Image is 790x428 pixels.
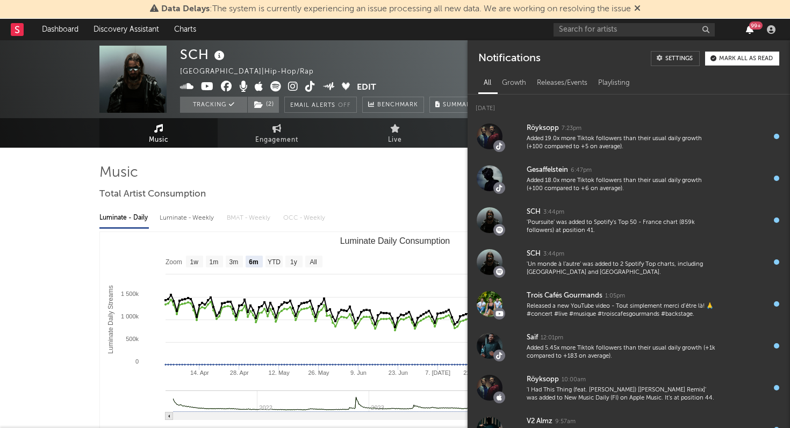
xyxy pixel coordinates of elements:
div: Röyksopp [527,373,559,386]
div: Röyksopp [527,122,559,135]
text: 28. Apr [230,369,249,376]
text: 12. May [269,369,290,376]
div: All [478,74,497,92]
text: YTD [268,258,281,266]
button: 99+ [746,25,753,34]
div: Releases/Events [532,74,593,92]
span: Benchmark [377,99,418,112]
div: Luminate - Weekly [160,209,216,227]
text: 500k [126,336,139,342]
div: 6:47pm [571,166,592,175]
div: 10:00am [562,376,586,384]
span: : The system is currently experiencing an issue processing all new data. We are working on resolv... [161,5,631,13]
div: Trois Cafés Gourmands [527,289,602,302]
button: Email AlertsOff [284,97,357,113]
a: Audience [454,118,572,148]
button: Edit [357,81,376,95]
text: 26. May [308,369,329,376]
span: Total Artist Consumption [99,188,206,201]
a: Live [336,118,454,148]
div: Added 18.0x more Tiktok followers than their usual daily growth (+100 compared to +6 on average). [527,177,716,193]
text: 6m [249,258,258,266]
a: Dashboard [34,19,86,40]
div: Gesaffelstein [527,164,568,177]
em: Off [338,103,351,108]
span: Engagement [255,134,298,147]
div: Saïf [527,331,538,344]
span: Music [149,134,169,147]
text: 21. [DATE] [463,369,492,376]
text: 1w [190,258,199,266]
div: Settings [665,56,693,62]
text: 9. Jun [350,369,367,376]
div: Added 19.0x more Tiktok followers than their usual daily growth (+100 compared to +5 on average). [527,135,716,151]
text: 14. Apr [190,369,209,376]
text: 1y [290,258,297,266]
text: Luminate Daily Consumption [340,236,450,245]
div: SCH [180,46,227,63]
a: SCH3:44pm'Poursuite' was added to Spotify's Top 50 - France chart (859k followers) at position 41. [468,199,790,241]
div: [DATE] [468,95,790,115]
a: Music [99,118,218,148]
text: 3m [229,258,239,266]
a: SCH3:44pm'Un monde à l'autre' was added to 2 Spotify Top charts, including [GEOGRAPHIC_DATA] and ... [468,241,790,283]
button: Summary [429,97,480,113]
a: Röyksopp7:23pmAdded 19.0x more Tiktok followers than their usual daily growth (+100 compared to +... [468,115,790,157]
span: Dismiss [634,5,641,13]
a: Trois Cafés Gourmands1:05pmReleased a new YouTube video - Tout simplement merci d’être là! 🙏 #con... [468,283,790,325]
text: 1 000k [121,313,139,320]
div: Playlisting [593,74,635,92]
div: 7:23pm [562,125,581,133]
div: Mark all as read [719,56,773,62]
a: Benchmark [362,97,424,113]
div: 1:05pm [605,292,625,300]
div: 99 + [749,21,763,30]
span: Summary [443,102,475,108]
text: 0 [135,358,139,365]
div: Growth [497,74,532,92]
a: Settings [651,51,700,66]
div: V2 Almz [527,415,552,428]
div: SCH [527,206,541,219]
a: Röyksopp10:00am'I Had This Thing (feat. [PERSON_NAME]) [[PERSON_NAME] Remix]' was added to New Mu... [468,367,790,409]
text: All [310,258,317,266]
span: ( 2 ) [247,97,279,113]
div: 9:57am [555,418,576,426]
div: 'I Had This Thing (feat. [PERSON_NAME]) [[PERSON_NAME] Remix]' was added to New Music Daily (FI) ... [527,386,716,403]
input: Search for artists [554,23,715,37]
button: (2) [248,97,279,113]
div: 3:44pm [543,250,564,258]
div: Released a new YouTube video - Tout simplement merci d’être là! 🙏 #concert #live #musique #troisc... [527,302,716,319]
div: SCH [527,248,541,260]
span: Data Delays [161,5,210,13]
text: Zoom [166,258,182,266]
button: Tracking [180,97,247,113]
text: Luminate Daily Streams [107,285,114,353]
div: Added 5.45x more Tiktok followers than their usual daily growth (+1k compared to +183 on average). [527,344,716,361]
a: Saïf12:01pmAdded 5.45x more Tiktok followers than their usual daily growth (+1k compared to +183 ... [468,325,790,367]
div: 12:01pm [541,334,563,342]
span: Live [388,134,402,147]
div: 3:44pm [543,208,564,216]
div: [GEOGRAPHIC_DATA] | Hip-Hop/Rap [180,66,326,78]
text: 7. [DATE] [425,369,450,376]
div: 'Un monde à l'autre' was added to 2 Spotify Top charts, including [GEOGRAPHIC_DATA] and [GEOGRAPH... [527,260,716,277]
a: Gesaffelstein6:47pmAdded 18.0x more Tiktok followers than their usual daily growth (+100 compared... [468,157,790,199]
text: 1 500k [121,291,139,297]
button: Mark all as read [705,52,779,66]
div: 'Poursuite' was added to Spotify's Top 50 - France chart (859k followers) at position 41. [527,219,716,235]
text: 23. Jun [389,369,408,376]
text: 1m [210,258,219,266]
a: Engagement [218,118,336,148]
a: Charts [167,19,204,40]
div: Notifications [478,51,540,66]
div: Luminate - Daily [99,209,149,227]
a: Discovery Assistant [86,19,167,40]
